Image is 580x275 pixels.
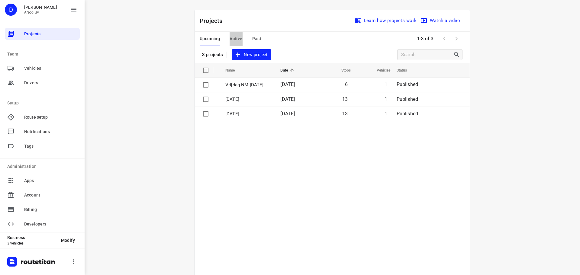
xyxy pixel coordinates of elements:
span: Notifications [24,129,77,135]
span: Developers [24,221,77,227]
div: Vehicles [5,62,80,74]
span: Upcoming [200,35,220,43]
span: Stops [333,67,351,74]
div: Projects [5,28,80,40]
span: 1 [385,111,387,117]
span: Published [397,82,418,87]
span: Projects [24,31,77,37]
span: Next Page [450,33,462,45]
p: Didier Evrard [24,5,57,10]
p: [DATE] [225,110,271,117]
p: Setup [7,100,80,106]
span: Vehicles [24,65,77,72]
span: Published [397,96,418,102]
button: New project [232,49,271,60]
div: D [5,4,17,16]
span: Account [24,192,77,198]
span: 6 [345,82,348,87]
div: Search [453,51,462,58]
span: [DATE] [280,82,295,87]
span: Active [230,35,242,43]
p: Team [7,51,80,57]
input: Search projects [401,50,453,59]
div: Apps [5,174,80,187]
span: Route setup [24,114,77,120]
span: Tags [24,143,77,149]
span: [DATE] [280,96,295,102]
span: Previous Page [438,33,450,45]
div: Drivers [5,77,80,89]
p: 3 projects [202,52,223,57]
div: Developers [5,218,80,230]
div: Account [5,189,80,201]
span: [DATE] [280,111,295,117]
div: Notifications [5,126,80,138]
div: Billing [5,203,80,216]
span: 13 [342,111,348,117]
span: 1 [385,82,387,87]
span: Date [280,67,296,74]
span: Billing [24,206,77,213]
span: Drivers [24,80,77,86]
p: Areco BV [24,10,57,14]
span: Name [225,67,243,74]
span: 1-3 of 3 [415,32,436,45]
button: Modify [56,235,80,246]
span: New project [235,51,267,59]
div: Route setup [5,111,80,123]
span: Past [252,35,262,43]
p: Administration [7,163,80,170]
div: Tags [5,140,80,152]
span: Status [397,67,415,74]
p: Vrijdag NM [DATE] [225,82,271,88]
p: Projects [200,16,227,25]
span: Vehicles [369,67,391,74]
p: Donderdag 11 September [225,96,271,103]
span: Modify [61,238,75,243]
p: Business [7,235,56,240]
span: 13 [342,96,348,102]
span: 1 [385,96,387,102]
span: Published [397,111,418,117]
span: Apps [24,177,77,184]
p: 3 vehicles [7,241,56,245]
